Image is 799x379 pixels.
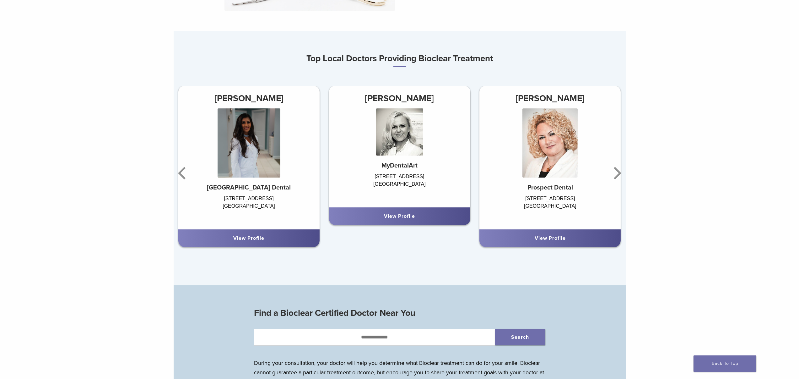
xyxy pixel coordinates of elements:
[207,184,291,191] strong: [GEOGRAPHIC_DATA] Dental
[527,184,573,191] strong: Prospect Dental
[254,305,545,321] h3: Find a Bioclear Certified Doctor Near You
[479,195,621,223] div: [STREET_ADDRESS] [GEOGRAPHIC_DATA]
[174,51,626,67] h3: Top Local Doctors Providing Bioclear Treatment
[694,355,756,372] a: Back To Top
[218,108,280,178] img: Dr. Bhumika Patel
[522,108,578,178] img: Dr. Kathy Pawlusiewicz
[178,91,320,106] h3: [PERSON_NAME]
[376,108,423,156] img: Joana Tylman
[535,235,566,241] a: View Profile
[381,162,418,169] strong: MyDentalArt
[329,173,470,201] div: [STREET_ADDRESS] [GEOGRAPHIC_DATA]
[233,235,264,241] a: View Profile
[479,91,621,106] h3: [PERSON_NAME]
[610,154,623,192] button: Next
[329,91,470,106] h3: [PERSON_NAME]
[495,329,545,345] button: Search
[384,213,415,219] a: View Profile
[177,154,189,192] button: Previous
[178,195,320,223] div: [STREET_ADDRESS] [GEOGRAPHIC_DATA]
